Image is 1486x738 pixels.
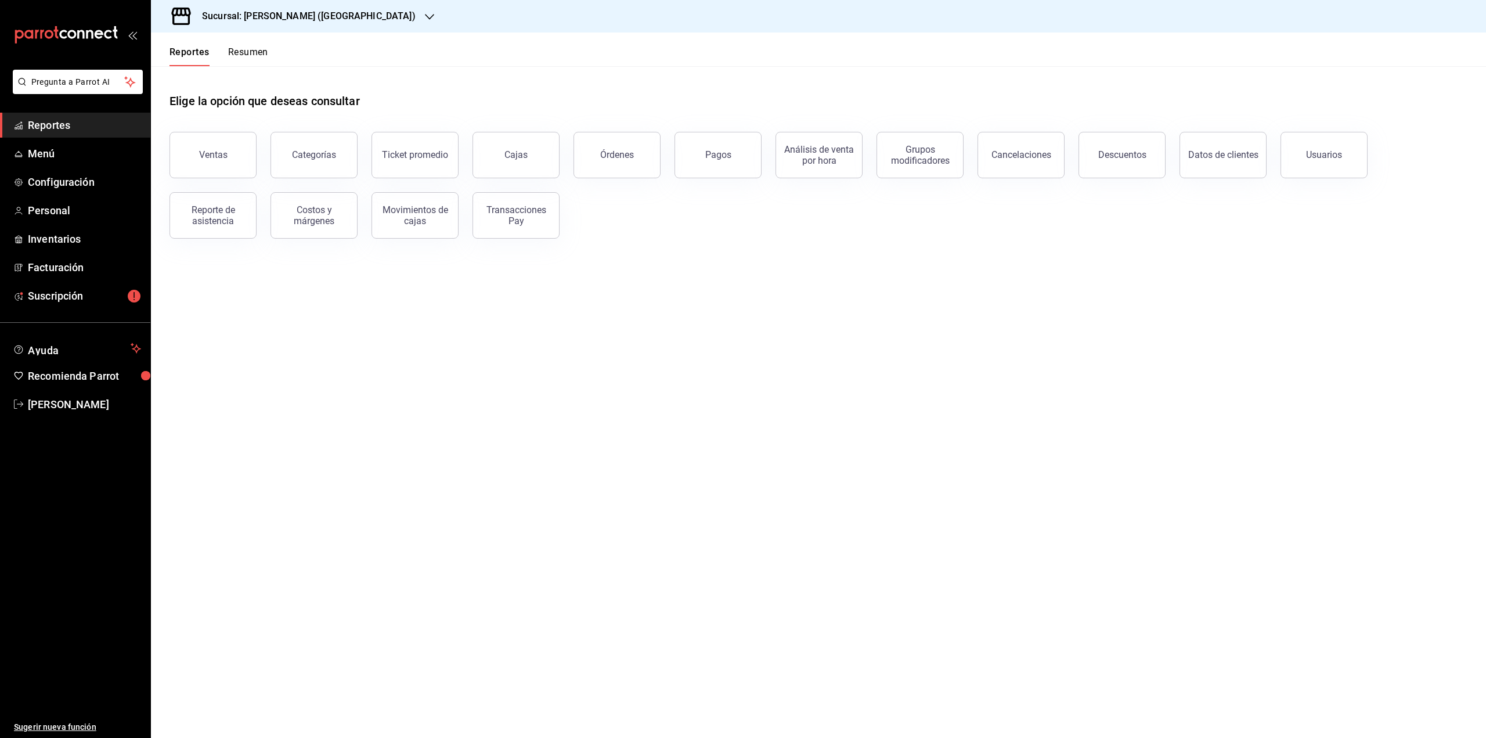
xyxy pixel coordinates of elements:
div: Pagos [705,149,731,160]
button: Ticket promedio [371,132,459,178]
button: Ventas [169,132,257,178]
div: Usuarios [1306,149,1342,160]
button: Resumen [228,46,268,66]
h3: Sucursal: [PERSON_NAME] ([GEOGRAPHIC_DATA]) [193,9,416,23]
div: Órdenes [600,149,634,160]
span: Menú [28,146,141,161]
span: Personal [28,203,141,218]
div: Movimientos de cajas [379,204,451,226]
button: Usuarios [1281,132,1368,178]
button: Costos y márgenes [270,192,358,239]
span: Recomienda Parrot [28,368,141,384]
button: Pagos [675,132,762,178]
button: Descuentos [1079,132,1166,178]
div: Costos y márgenes [278,204,350,226]
button: Reportes [169,46,210,66]
span: Inventarios [28,231,141,247]
div: Ventas [199,149,228,160]
button: Pregunta a Parrot AI [13,70,143,94]
button: Análisis de venta por hora [776,132,863,178]
a: Pregunta a Parrot AI [8,84,143,96]
div: Reporte de asistencia [177,204,249,226]
button: Reporte de asistencia [169,192,257,239]
button: Órdenes [574,132,661,178]
div: Cancelaciones [991,149,1051,160]
span: [PERSON_NAME] [28,397,141,412]
div: Datos de clientes [1188,149,1258,160]
span: Sugerir nueva función [14,721,141,733]
button: Movimientos de cajas [371,192,459,239]
div: Análisis de venta por hora [783,144,855,166]
div: Categorías [292,149,336,160]
span: Ayuda [28,341,126,355]
div: Cajas [504,148,528,162]
div: Grupos modificadores [884,144,956,166]
span: Facturación [28,260,141,275]
span: Reportes [28,117,141,133]
span: Configuración [28,174,141,190]
div: Transacciones Pay [480,204,552,226]
button: Cancelaciones [978,132,1065,178]
div: Ticket promedio [382,149,448,160]
button: Transacciones Pay [473,192,560,239]
span: Suscripción [28,288,141,304]
button: Datos de clientes [1180,132,1267,178]
button: open_drawer_menu [128,30,137,39]
button: Grupos modificadores [877,132,964,178]
button: Categorías [270,132,358,178]
div: Descuentos [1098,149,1146,160]
div: navigation tabs [169,46,268,66]
a: Cajas [473,132,560,178]
span: Pregunta a Parrot AI [31,76,125,88]
h1: Elige la opción que deseas consultar [169,92,360,110]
